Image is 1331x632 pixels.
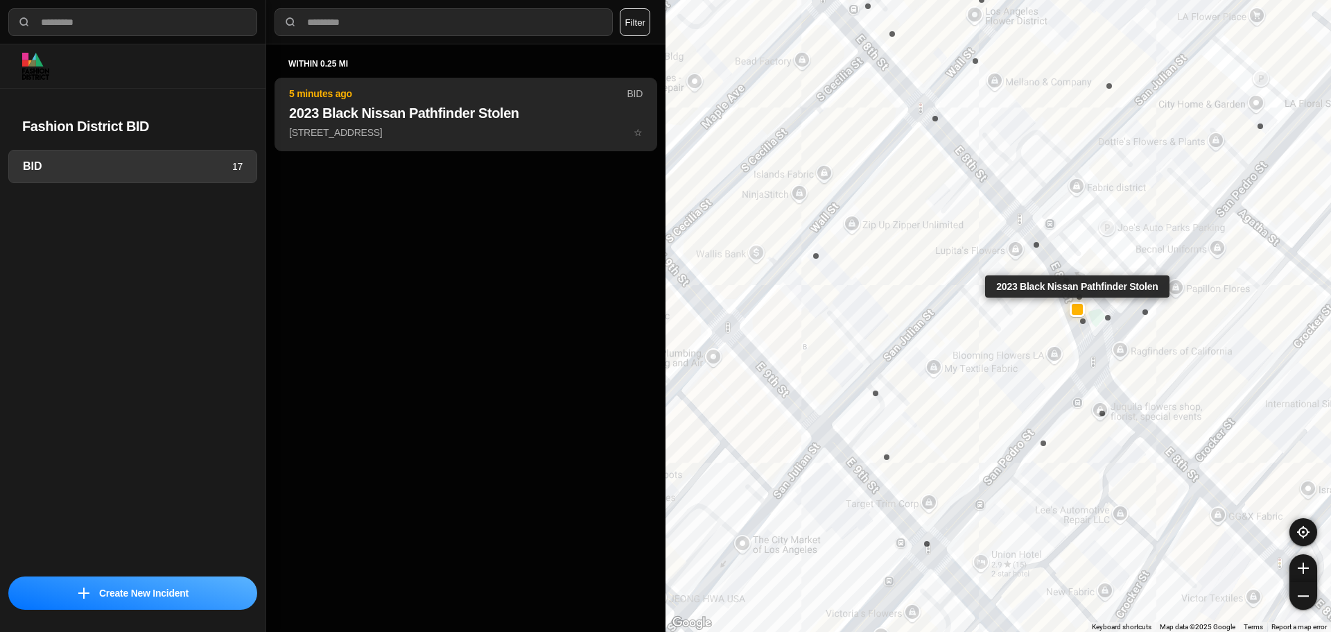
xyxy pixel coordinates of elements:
[22,53,49,80] img: logo
[8,150,257,183] a: BID17
[289,87,627,101] p: 5 minutes ago
[275,78,657,151] button: 5 minutes agoBID2023 Black Nissan Pathfinder Stolen[STREET_ADDRESS]star
[1298,563,1309,574] img: zoom-in
[1289,518,1317,546] button: recenter
[78,588,89,599] img: icon
[627,87,643,101] p: BID
[289,103,643,123] h2: 2023 Black Nissan Pathfinder Stolen
[23,158,232,175] h3: BID
[1298,590,1309,601] img: zoom-out
[1271,623,1327,631] a: Report a map error
[1297,526,1310,538] img: recenter
[669,614,715,632] img: Google
[634,127,643,138] span: star
[284,15,297,29] img: search
[985,275,1169,298] div: 2023 Black Nissan Pathfinder Stolen
[8,577,257,610] button: iconCreate New Incident
[289,126,643,139] p: [STREET_ADDRESS]
[1244,623,1263,631] a: Terms (opens in new tab)
[288,58,643,69] h5: within 0.25 mi
[1070,302,1085,317] button: 2023 Black Nissan Pathfinder Stolen
[22,117,243,136] h2: Fashion District BID
[1289,554,1317,582] button: zoom-in
[99,586,189,600] p: Create New Incident
[232,160,243,173] p: 17
[275,126,657,138] a: 5 minutes agoBID2023 Black Nissan Pathfinder Stolen[STREET_ADDRESS]star
[1289,582,1317,610] button: zoom-out
[17,15,31,29] img: search
[1160,623,1235,631] span: Map data ©2025 Google
[620,8,650,36] button: Filter
[1092,622,1151,632] button: Keyboard shortcuts
[669,614,715,632] a: Open this area in Google Maps (opens a new window)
